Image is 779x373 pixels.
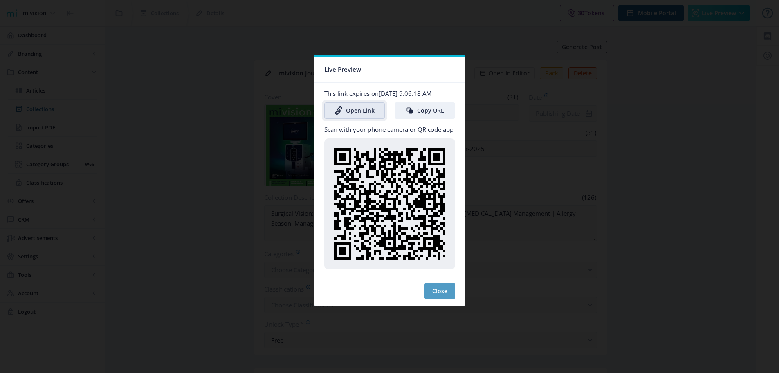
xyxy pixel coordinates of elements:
button: Copy URL [395,102,455,119]
p: Scan with your phone camera or QR code app [324,125,455,133]
span: [DATE] 9:06:18 AM [379,89,431,97]
p: This link expires on [324,89,455,97]
a: Open Link [324,102,385,119]
button: Close [424,283,455,299]
span: Live Preview [324,63,361,76]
